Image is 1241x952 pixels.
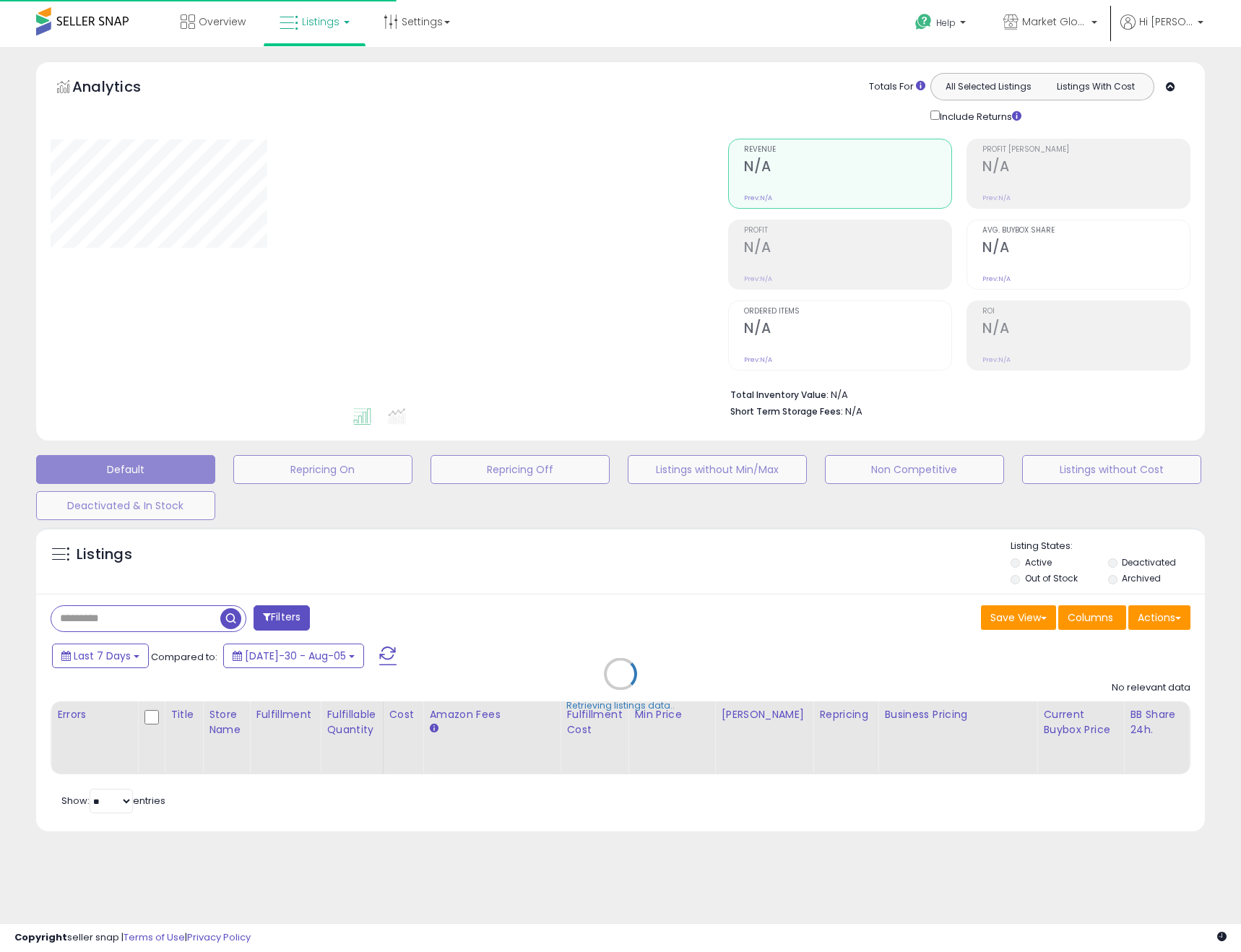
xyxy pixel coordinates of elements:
b: Short Term Storage Fees: [730,405,843,417]
button: Listings With Cost [1042,77,1149,96]
h2: N/A [982,320,1190,339]
span: Avg. Buybox Share [982,227,1190,235]
li: N/A [730,385,1180,402]
span: Profit [PERSON_NAME] [982,146,1190,154]
div: Include Returns [920,108,1039,124]
button: Repricing Off [431,455,610,484]
button: Listings without Cost [1022,455,1201,484]
span: Hi [PERSON_NAME] [1139,14,1193,29]
h2: N/A [744,320,951,339]
small: Prev: N/A [744,274,772,283]
span: Help [936,17,956,29]
h5: Analytics [72,77,169,100]
small: Prev: N/A [744,355,772,364]
small: Prev: N/A [982,194,1011,202]
span: Revenue [744,146,951,154]
small: Prev: N/A [744,194,772,202]
small: Prev: N/A [982,274,1011,283]
button: Default [36,455,215,484]
button: Repricing On [233,455,412,484]
a: Help [904,2,980,47]
button: Deactivated & In Stock [36,491,215,520]
h2: N/A [982,239,1190,259]
h2: N/A [982,158,1190,178]
div: Retrieving listings data.. [566,699,675,712]
small: Prev: N/A [982,355,1011,364]
div: Totals For [869,80,925,94]
span: ROI [982,308,1190,316]
span: N/A [845,404,862,418]
span: Ordered Items [744,308,951,316]
span: Listings [302,14,340,29]
button: Listings without Min/Max [628,455,807,484]
h2: N/A [744,239,951,259]
b: Total Inventory Value: [730,389,829,401]
button: All Selected Listings [935,77,1042,96]
span: Profit [744,227,951,235]
button: Non Competitive [825,455,1004,484]
span: Market Global [1022,14,1087,29]
h2: N/A [744,158,951,178]
a: Hi [PERSON_NAME] [1120,14,1203,47]
span: Overview [199,14,246,29]
i: Get Help [914,13,933,31]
